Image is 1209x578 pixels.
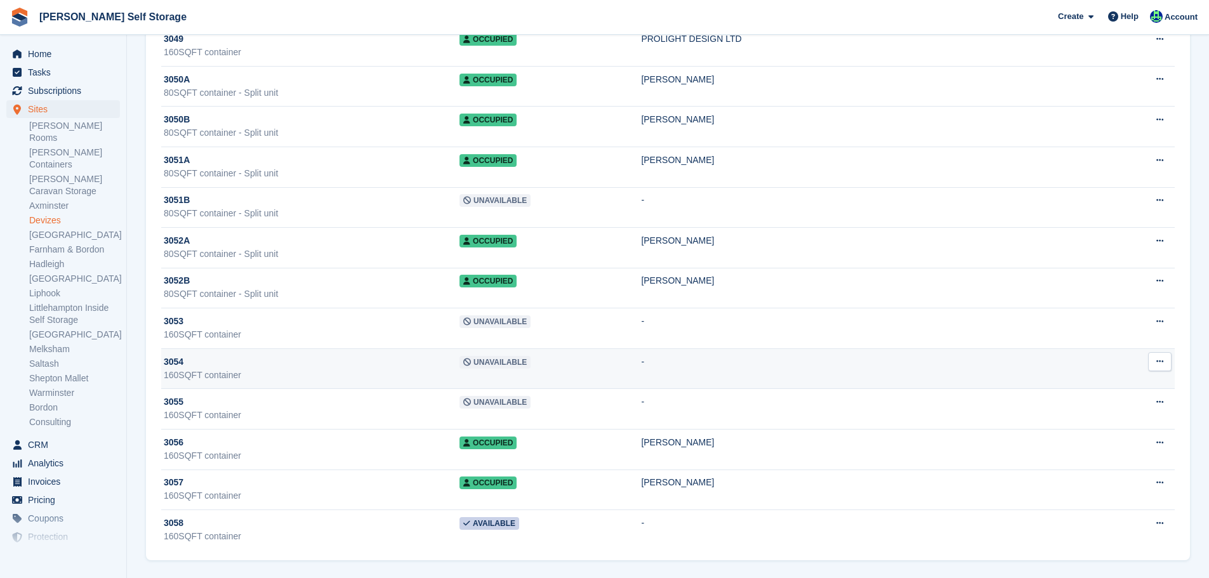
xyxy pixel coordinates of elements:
[641,348,1107,389] td: -
[29,287,120,299] a: Liphook
[459,396,531,409] span: Unavailable
[29,329,120,341] a: [GEOGRAPHIC_DATA]
[6,45,120,63] a: menu
[29,258,120,270] a: Hadleigh
[29,402,120,414] a: Bordon
[164,355,183,369] span: 3054
[459,74,517,86] span: Occupied
[34,6,192,27] a: [PERSON_NAME] Self Storage
[641,32,1107,46] div: PROLIGHT DESIGN LTD
[28,509,104,527] span: Coupons
[459,517,519,530] span: Available
[164,516,183,530] span: 3058
[641,389,1107,430] td: -
[28,454,104,472] span: Analytics
[641,274,1107,287] div: [PERSON_NAME]
[164,436,183,449] span: 3056
[164,369,459,382] div: 160SQFT container
[641,187,1107,228] td: -
[28,436,104,454] span: CRM
[164,274,190,287] span: 3052B
[6,509,120,527] a: menu
[164,154,190,167] span: 3051A
[459,114,517,126] span: Occupied
[164,395,183,409] span: 3055
[29,120,120,144] a: [PERSON_NAME] Rooms
[1121,10,1139,23] span: Help
[164,126,459,140] div: 80SQFT container - Split unit
[164,113,190,126] span: 3050B
[1165,11,1198,23] span: Account
[459,437,517,449] span: Occupied
[28,45,104,63] span: Home
[641,154,1107,167] div: [PERSON_NAME]
[164,489,459,502] div: 160SQFT container
[6,436,120,454] a: menu
[28,63,104,81] span: Tasks
[29,173,120,197] a: [PERSON_NAME] Caravan Storage
[29,229,120,241] a: [GEOGRAPHIC_DATA]
[641,73,1107,86] div: [PERSON_NAME]
[29,147,120,171] a: [PERSON_NAME] Containers
[29,244,120,256] a: Farnham & Bordon
[164,207,459,220] div: 80SQFT container - Split unit
[29,358,120,370] a: Saltash
[29,302,120,326] a: Littlehampton Inside Self Storage
[6,473,120,490] a: menu
[641,510,1107,550] td: -
[459,33,517,46] span: Occupied
[6,100,120,118] a: menu
[459,154,517,167] span: Occupied
[164,530,459,543] div: 160SQFT container
[459,476,517,489] span: Occupied
[29,416,120,428] a: Consulting
[29,343,120,355] a: Melksham
[6,63,120,81] a: menu
[164,32,183,46] span: 3049
[164,476,183,489] span: 3057
[164,167,459,180] div: 80SQFT container - Split unit
[6,546,120,564] a: menu
[164,247,459,261] div: 80SQFT container - Split unit
[28,473,104,490] span: Invoices
[164,315,183,328] span: 3053
[164,46,459,59] div: 160SQFT container
[641,436,1107,449] div: [PERSON_NAME]
[641,476,1107,489] div: [PERSON_NAME]
[28,528,104,546] span: Protection
[164,287,459,301] div: 80SQFT container - Split unit
[29,200,120,212] a: Axminster
[6,454,120,472] a: menu
[164,194,190,207] span: 3051B
[1150,10,1163,23] img: Jenna Kennedy
[459,235,517,247] span: Occupied
[29,214,120,227] a: Devizes
[164,234,190,247] span: 3052A
[29,387,120,399] a: Warminster
[164,86,459,100] div: 80SQFT container - Split unit
[6,528,120,546] a: menu
[164,449,459,463] div: 160SQFT container
[28,546,104,564] span: Settings
[28,82,104,100] span: Subscriptions
[459,275,517,287] span: Occupied
[29,273,120,285] a: [GEOGRAPHIC_DATA]
[10,8,29,27] img: stora-icon-8386f47178a22dfd0bd8f6a31ec36ba5ce8667c1dd55bd0f319d3a0aa187defe.svg
[459,194,531,207] span: Unavailable
[641,234,1107,247] div: [PERSON_NAME]
[641,308,1107,349] td: -
[459,356,531,369] span: Unavailable
[6,491,120,509] a: menu
[459,315,531,328] span: Unavailable
[6,82,120,100] a: menu
[28,491,104,509] span: Pricing
[28,100,104,118] span: Sites
[164,328,459,341] div: 160SQFT container
[164,73,190,86] span: 3050A
[164,409,459,422] div: 160SQFT container
[641,113,1107,126] div: [PERSON_NAME]
[1058,10,1083,23] span: Create
[29,372,120,384] a: Shepton Mallet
